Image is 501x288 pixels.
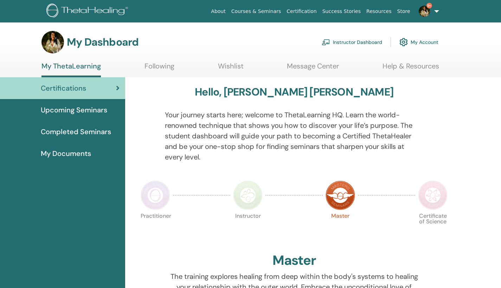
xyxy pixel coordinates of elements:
a: Help & Resources [383,62,439,76]
p: Practitioner [141,213,170,243]
img: default.jpg [41,31,64,53]
p: Instructor [233,213,263,243]
img: logo.png [46,4,130,19]
img: default.jpg [419,6,430,17]
span: My Documents [41,148,91,159]
p: Your journey starts here; welcome to ThetaLearning HQ. Learn the world-renowned technique that sh... [165,110,424,162]
img: cog.svg [399,36,408,48]
img: Instructor [233,181,263,210]
img: chalkboard-teacher.svg [322,39,330,45]
span: 9+ [426,3,432,8]
a: Message Center [287,62,339,76]
a: Instructor Dashboard [322,34,382,50]
h3: My Dashboard [67,36,139,48]
a: Certification [284,5,319,18]
a: Wishlist [218,62,244,76]
a: My Account [399,34,438,50]
a: About [208,5,228,18]
img: Practitioner [141,181,170,210]
a: Resources [364,5,394,18]
span: Upcoming Seminars [41,105,107,115]
a: My ThetaLearning [41,62,101,77]
span: Completed Seminars [41,126,111,137]
a: Success Stories [320,5,364,18]
h3: Hello, [PERSON_NAME] [PERSON_NAME] [195,86,393,98]
img: Certificate of Science [418,181,448,210]
a: Store [394,5,413,18]
a: Courses & Seminars [229,5,284,18]
span: Certifications [41,83,86,93]
p: Master [326,213,355,243]
img: Master [326,181,355,210]
h2: Master [272,253,316,269]
p: Certificate of Science [418,213,448,243]
a: Following [144,62,174,76]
